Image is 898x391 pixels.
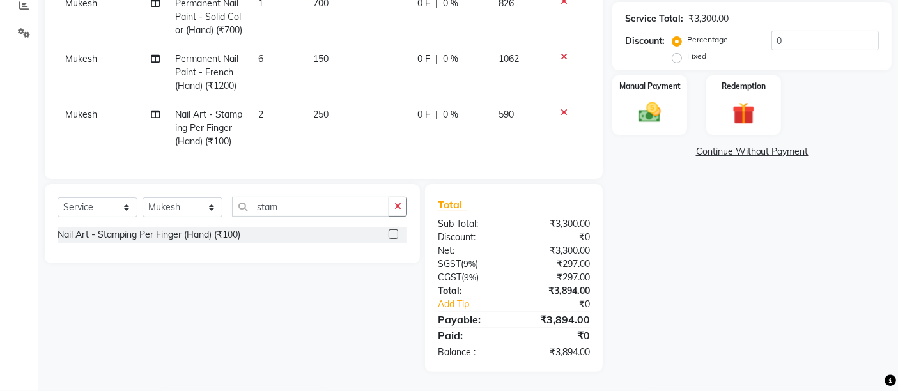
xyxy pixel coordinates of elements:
span: 2 [258,109,263,120]
div: Nail Art - Stamping Per Finger (Hand) (₹100) [58,228,240,241]
span: SGST [438,258,461,270]
span: 9% [463,259,476,269]
label: Manual Payment [619,80,681,92]
span: Permanent Nail Paint - French (Hand) (₹1200) [175,53,238,91]
div: ₹3,300.00 [514,217,600,231]
span: Mukesh [65,53,97,65]
div: Sub Total: [428,217,514,231]
span: 6 [258,53,263,65]
div: Total: [428,284,514,298]
span: 0 F [417,108,430,121]
input: Search or Scan [232,197,389,217]
div: ₹3,894.00 [514,312,600,327]
div: ₹3,300.00 [688,12,729,26]
div: ₹297.00 [514,271,600,284]
span: | [435,108,438,121]
img: _cash.svg [631,100,668,126]
div: ( ) [428,257,514,271]
a: Add Tip [428,298,528,311]
span: 150 [314,53,329,65]
span: 0 % [443,108,458,121]
span: 250 [314,109,329,120]
span: Mukesh [65,109,97,120]
div: ₹0 [529,298,600,311]
div: Paid: [428,328,514,343]
div: ₹297.00 [514,257,600,271]
span: 1062 [499,53,519,65]
span: Total [438,198,467,211]
div: Discount: [625,34,665,48]
div: ₹0 [514,231,600,244]
span: Nail Art - Stamping Per Finger (Hand) (₹100) [175,109,242,147]
span: 0 % [443,52,458,66]
span: | [435,52,438,66]
div: ₹3,894.00 [514,346,600,359]
div: ₹3,894.00 [514,284,600,298]
img: _gift.svg [725,100,762,128]
label: Percentage [687,34,728,45]
div: Payable: [428,312,514,327]
label: Fixed [687,50,706,62]
span: 0 F [417,52,430,66]
div: ₹3,300.00 [514,244,600,257]
div: ( ) [428,271,514,284]
div: Net: [428,244,514,257]
div: Service Total: [625,12,683,26]
div: ₹0 [514,328,600,343]
a: Continue Without Payment [615,145,889,158]
div: Discount: [428,231,514,244]
span: 590 [499,109,514,120]
span: CGST [438,272,461,283]
label: Redemption [722,80,766,92]
span: 9% [464,272,476,282]
div: Balance : [428,346,514,359]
